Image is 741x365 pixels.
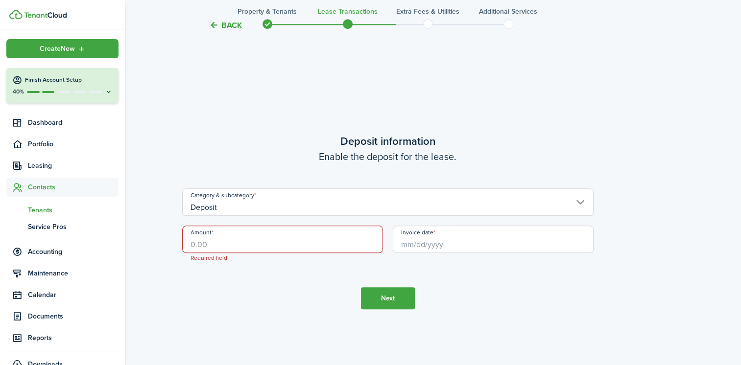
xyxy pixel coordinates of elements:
[6,113,119,132] a: Dashboard
[12,88,24,96] p: 40%
[6,328,119,347] a: Reports
[28,160,119,171] span: Leasing
[183,253,235,263] span: Required field
[6,202,119,218] a: Tenants
[209,20,242,30] button: Back
[318,6,378,17] h3: Lease Transactions
[28,290,119,300] span: Calendar
[396,6,459,17] h3: Extra fees & Utilities
[28,268,119,278] span: Maintenance
[24,12,67,18] img: TenantCloud
[182,133,594,149] wizard-step-header-title: Deposit information
[28,182,119,192] span: Contacts
[40,46,75,52] span: Create New
[28,247,119,257] span: Accounting
[25,76,113,84] h4: Finish Account Setup
[28,117,119,128] span: Dashboard
[28,333,119,343] span: Reports
[9,10,23,19] img: TenantCloud
[393,226,594,253] input: mm/dd/yyyy
[28,311,119,321] span: Documents
[6,68,119,103] button: Finish Account Setup40%
[238,6,297,17] h3: Property & Tenants
[6,39,119,58] button: Open menu
[28,222,119,232] span: Service Pros
[6,218,119,235] a: Service Pros
[28,139,119,149] span: Portfolio
[479,6,537,17] h3: Additional Services
[361,287,415,309] button: Next
[182,226,383,253] input: 0.00
[28,205,119,215] span: Tenants
[182,149,594,164] wizard-step-header-description: Enable the deposit for the lease.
